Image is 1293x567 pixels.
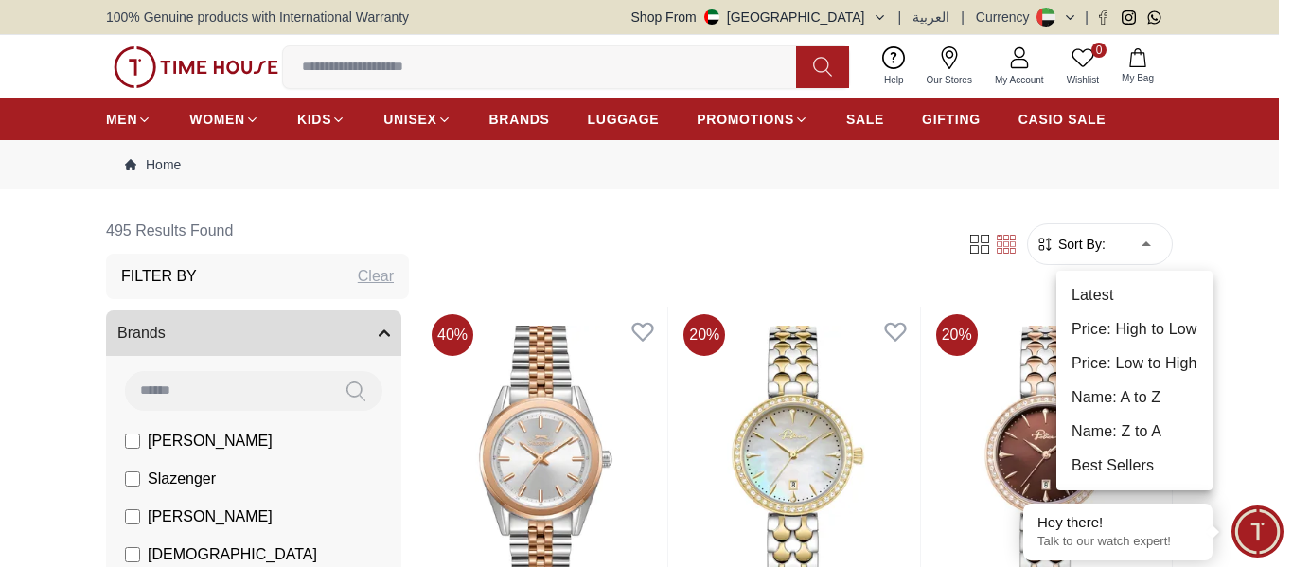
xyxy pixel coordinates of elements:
li: Name: Z to A [1056,415,1213,449]
li: Latest [1056,278,1213,312]
div: Hey there! [1037,513,1198,532]
li: Price: High to Low [1056,312,1213,346]
li: Name: A to Z [1056,381,1213,415]
div: Chat Widget [1231,505,1284,558]
li: Price: Low to High [1056,346,1213,381]
p: Talk to our watch expert! [1037,534,1198,550]
li: Best Sellers [1056,449,1213,483]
